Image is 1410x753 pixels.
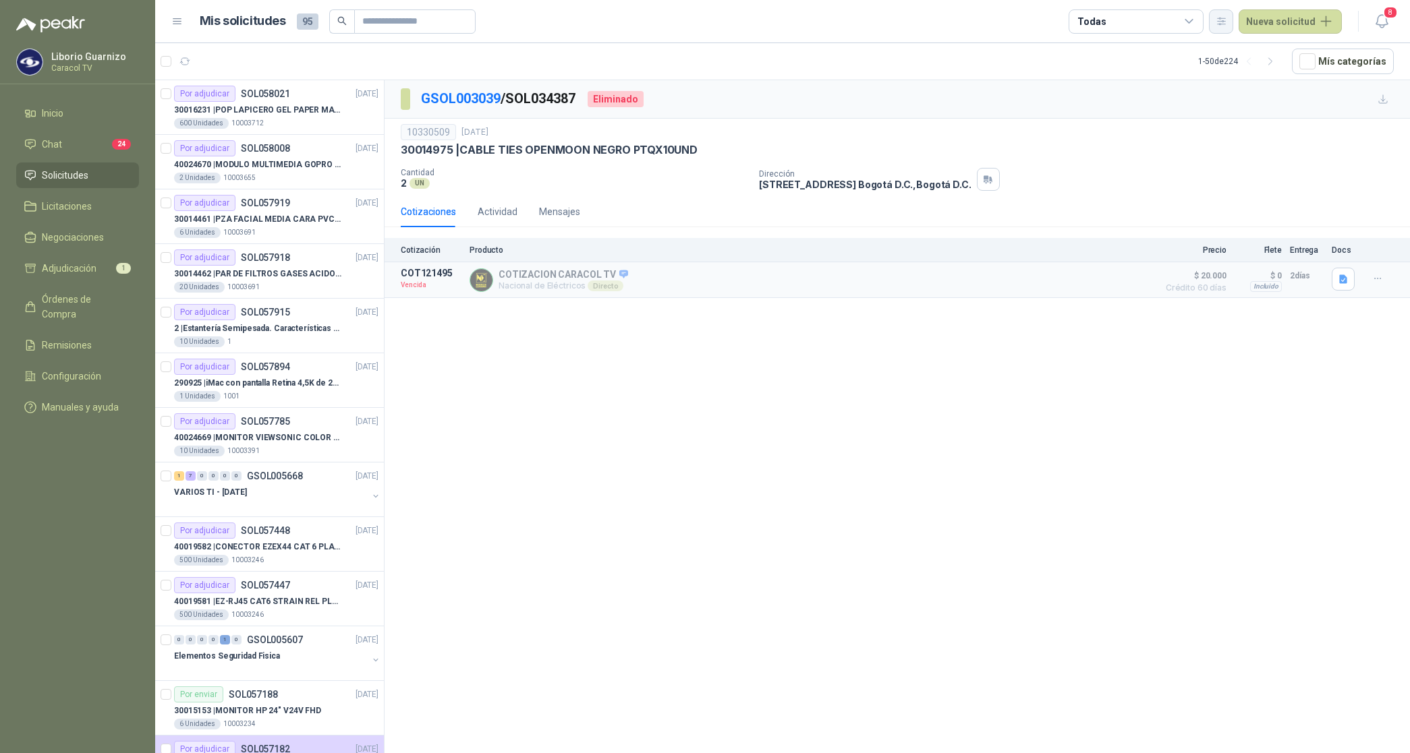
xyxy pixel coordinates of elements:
p: GSOL005607 [247,635,303,644]
div: 1 [220,635,230,644]
p: SOL057785 [241,417,290,426]
span: Licitaciones [42,199,92,214]
p: Nacional de Eléctricos [499,280,628,291]
button: Nueva solicitud [1239,9,1342,34]
span: 1 [116,263,131,274]
p: 10003246 [231,609,264,620]
div: Incluido [1250,281,1282,292]
p: [DATE] [356,251,378,264]
a: 1 7 0 0 0 0 GSOL005668[DATE] VARIOS TI - [DATE] [174,468,381,511]
p: [DATE] [356,142,378,155]
div: 10 Unidades [174,336,225,347]
span: Chat [42,137,62,152]
p: 2 | Estantería Semipesada. Características en el adjunto [174,322,342,335]
p: 1001 [223,391,239,402]
img: Company Logo [470,269,492,291]
p: Caracol TV [51,64,136,72]
div: Por adjudicar [174,577,235,593]
span: Adjudicación [42,261,96,276]
p: COT121495 [401,268,461,278]
p: 40024669 | MONITOR VIEWSONIC COLOR PRO VP2786-4K [174,431,342,444]
p: VARIOS TI - [DATE] [174,486,247,499]
div: Por adjudicar [174,522,235,539]
a: Chat24 [16,131,139,157]
a: Por adjudicarSOL057915[DATE] 2 |Estantería Semipesada. Características en el adjunto10 Unidades1 [155,299,384,353]
p: [DATE] [356,197,378,210]
span: Solicitudes [42,168,88,183]
div: 600 Unidades [174,118,229,129]
p: SOL057448 [241,526,290,535]
p: Entrega [1290,245,1324,255]
a: Por adjudicarSOL057785[DATE] 40024669 |MONITOR VIEWSONIC COLOR PRO VP2786-4K10 Unidades10003391 [155,408,384,462]
div: 0 [208,635,219,644]
p: SOL058021 [241,89,290,98]
span: Inicio [42,106,63,121]
img: Company Logo [17,49,43,75]
div: 500 Unidades [174,609,229,620]
a: Por adjudicarSOL057894[DATE] 290925 |iMac con pantalla Retina 4,5K de 24 pulgadas M41 Unidades1001 [155,353,384,408]
a: Manuales y ayuda [16,394,139,420]
a: Adjudicación1 [16,255,139,281]
p: SOL058008 [241,144,290,153]
span: Órdenes de Compra [42,292,126,322]
p: 10003691 [223,227,256,238]
p: 10003391 [227,446,260,456]
p: 290925 | iMac con pantalla Retina 4,5K de 24 pulgadas M4 [174,377,342,390]
a: Por adjudicarSOL057448[DATE] 40019582 |CONECTOR EZEX44 CAT 6 PLATINUM TOOLS500 Unidades10003246 [155,517,384,572]
p: SOL057919 [241,198,290,208]
p: [DATE] [356,579,378,592]
a: Configuración [16,363,139,389]
p: 40024670 | MODULO MULTIMEDIA GOPRO HERO 12 BLACK [174,158,342,171]
div: 10 Unidades [174,446,225,456]
p: SOL057447 [241,580,290,590]
span: Negociaciones [42,230,104,245]
p: 10003691 [227,282,260,293]
div: Por adjudicar [174,140,235,156]
div: 2 Unidades [174,173,221,183]
span: Remisiones [42,338,92,353]
p: 1 [227,336,231,347]
div: Por adjudicar [174,304,235,320]
p: 10003712 [231,118,264,129]
span: 24 [112,139,131,150]
p: [DATE] [356,306,378,319]
p: 30014461 | PZA FACIAL MEDIA CARA PVC SERIE 6000 3M [174,213,342,226]
p: 10003246 [231,555,264,566]
p: [STREET_ADDRESS] Bogotá D.C. , Bogotá D.C. [759,179,971,190]
div: Mensajes [539,204,580,219]
div: Por adjudicar [174,249,235,266]
div: 0 [231,635,242,644]
a: Por adjudicarSOL057447[DATE] 40019581 |EZ-RJ45 CAT6 STRAIN REL PLATINUM TOOLS500 Unidades10003246 [155,572,384,626]
p: Precio [1159,245,1226,255]
div: Eliminado [588,91,644,107]
div: 0 [186,635,196,644]
p: [DATE] [356,361,378,373]
div: 0 [208,471,219,481]
a: Por adjudicarSOL057919[DATE] 30014461 |PZA FACIAL MEDIA CARA PVC SERIE 6000 3M6 Unidades10003691 [155,189,384,244]
p: 40019581 | EZ-RJ45 CAT6 STRAIN REL PLATINUM TOOLS [174,595,342,608]
div: 500 Unidades [174,555,229,566]
p: [DATE] [356,634,378,646]
a: Negociaciones [16,224,139,250]
p: COTIZACION CARACOL TV [499,269,628,281]
div: 0 [174,635,184,644]
span: search [337,16,347,26]
button: Mís categorías [1292,49,1394,74]
span: Configuración [42,369,101,384]
p: 10003655 [223,173,256,183]
span: Crédito 60 días [1159,284,1226,292]
div: 10330509 [401,124,456,140]
div: Directo [588,280,623,291]
button: 8 [1370,9,1394,34]
div: 7 [186,471,196,481]
div: Por adjudicar [174,195,235,211]
p: Vencida [401,278,461,292]
p: Docs [1332,245,1359,255]
h1: Mis solicitudes [200,11,286,31]
a: Licitaciones [16,193,139,219]
p: SOL057915 [241,307,290,317]
span: Manuales y ayuda [42,400,119,415]
p: [DATE] [461,126,488,139]
span: 8 [1383,6,1398,19]
p: [DATE] [356,470,378,483]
